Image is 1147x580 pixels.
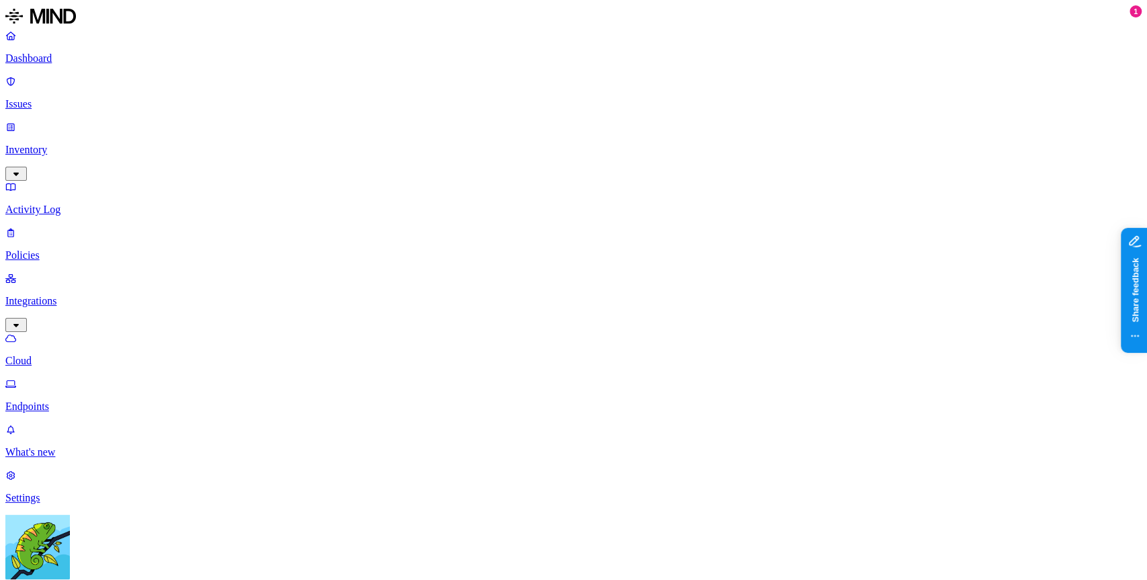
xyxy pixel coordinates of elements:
p: Inventory [5,144,1142,156]
p: Issues [5,98,1142,110]
a: Policies [5,226,1142,261]
p: Policies [5,249,1142,261]
a: Dashboard [5,30,1142,65]
div: 1 [1130,5,1142,17]
a: Activity Log [5,181,1142,216]
a: Endpoints [5,378,1142,413]
a: Settings [5,469,1142,504]
p: Endpoints [5,401,1142,413]
p: Cloud [5,355,1142,367]
a: Cloud [5,332,1142,367]
p: Settings [5,492,1142,504]
a: Inventory [5,121,1142,179]
p: Dashboard [5,52,1142,65]
a: What's new [5,423,1142,458]
img: Yuval Meshorer [5,515,70,579]
img: MIND [5,5,76,27]
p: Activity Log [5,204,1142,216]
p: Integrations [5,295,1142,307]
p: What's new [5,446,1142,458]
a: Issues [5,75,1142,110]
a: Integrations [5,272,1142,330]
a: MIND [5,5,1142,30]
